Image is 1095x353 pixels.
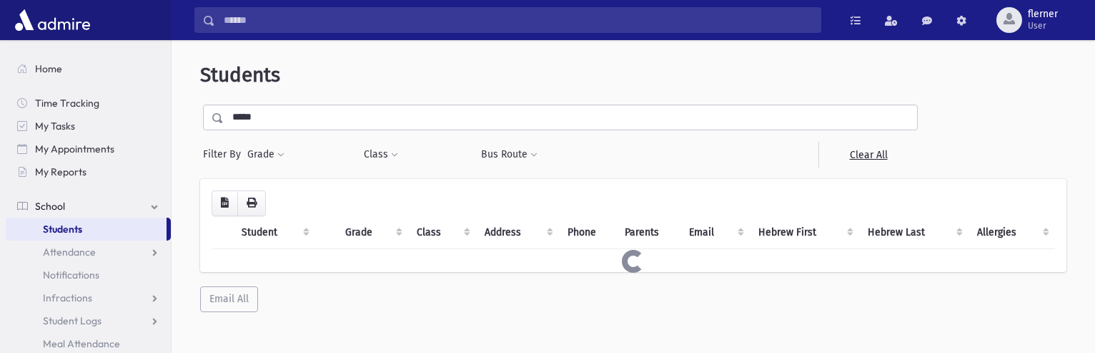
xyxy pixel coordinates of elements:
button: Print [237,190,266,216]
th: Student [233,216,315,249]
th: Email [680,216,749,249]
a: School [6,195,171,218]
span: Notifications [43,269,99,281]
button: Grade [247,142,285,168]
th: Address [476,216,559,249]
button: Class [363,142,399,168]
span: Home [35,62,62,75]
a: Students [6,218,167,241]
button: Bus Route [480,142,538,168]
span: My Reports [35,165,86,178]
span: User [1028,20,1058,32]
th: Grade [337,216,408,249]
span: flerner [1028,9,1058,20]
input: Search [215,7,821,33]
span: Filter By [203,147,247,162]
a: Time Tracking [6,92,171,115]
span: Meal Attendance [43,337,120,350]
img: AdmirePro [11,6,94,34]
a: Clear All [818,142,918,168]
th: Parents [616,216,680,249]
span: Student Logs [43,314,101,327]
a: My Tasks [6,115,171,137]
span: Infractions [43,291,92,304]
span: Attendance [43,246,96,258]
th: Class [408,216,476,249]
a: My Appointments [6,137,171,160]
span: Time Tracking [35,97,99,110]
button: Email All [200,286,258,312]
th: Hebrew Last [859,216,968,249]
a: Student Logs [6,309,171,332]
th: Phone [559,216,616,249]
a: Home [6,57,171,80]
a: Attendance [6,241,171,263]
a: Notifications [6,263,171,286]
span: My Appointments [35,142,114,155]
span: My Tasks [35,120,75,132]
a: My Reports [6,160,171,183]
span: School [35,200,65,213]
button: CSV [212,190,238,216]
th: Hebrew First [750,216,860,249]
th: Allergies [968,216,1055,249]
a: Infractions [6,286,171,309]
span: Students [200,63,280,87]
span: Students [43,223,82,236]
